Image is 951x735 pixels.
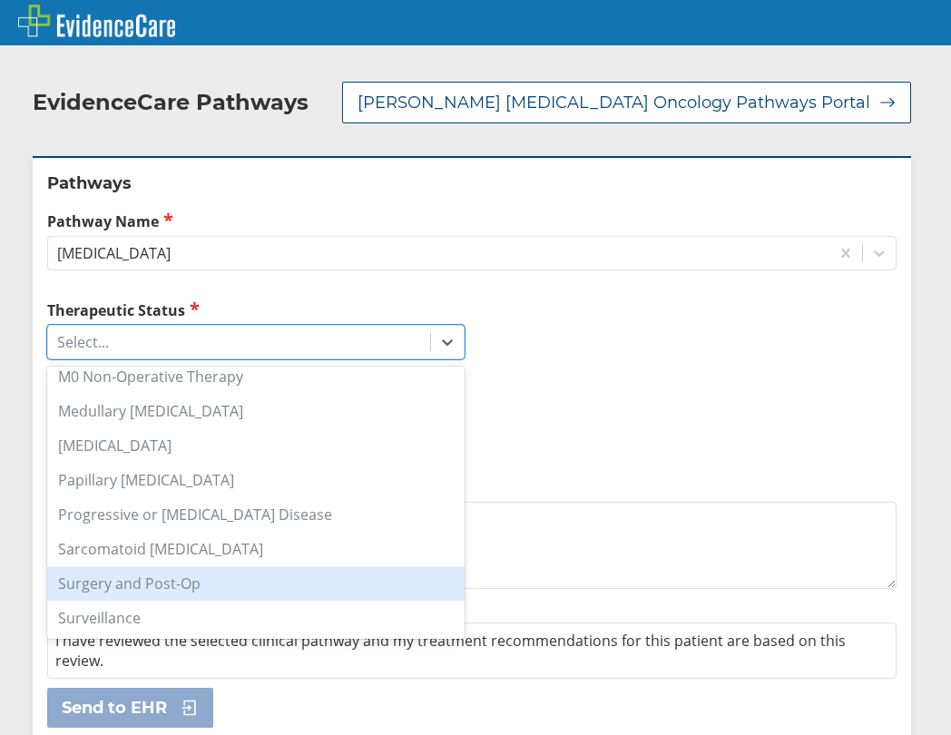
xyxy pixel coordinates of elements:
[47,532,465,566] div: Sarcomatoid [MEDICAL_DATA]
[62,697,167,719] span: Send to EHR
[47,688,213,728] button: Send to EHR
[358,92,870,113] span: [PERSON_NAME] [MEDICAL_DATA] Oncology Pathways Portal
[18,5,175,37] img: EvidenceCare
[47,463,465,497] div: Papillary [MEDICAL_DATA]
[57,332,109,352] div: Select...
[47,601,465,635] div: Surveillance
[57,243,171,263] div: [MEDICAL_DATA]
[47,299,465,320] label: Therapeutic Status
[47,566,465,601] div: Surgery and Post-Op
[47,359,465,394] div: M0 Non-Operative Therapy
[47,394,465,428] div: Medullary [MEDICAL_DATA]
[47,211,897,231] label: Pathway Name
[55,631,846,671] span: I have reviewed the selected clinical pathway and my treatment recommendations for this patient a...
[342,82,911,123] button: [PERSON_NAME] [MEDICAL_DATA] Oncology Pathways Portal
[33,89,309,116] h2: EvidenceCare Pathways
[47,172,897,194] h2: Pathways
[47,477,897,497] label: Additional Details
[47,428,465,463] div: [MEDICAL_DATA]
[47,497,465,532] div: Progressive or [MEDICAL_DATA] Disease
